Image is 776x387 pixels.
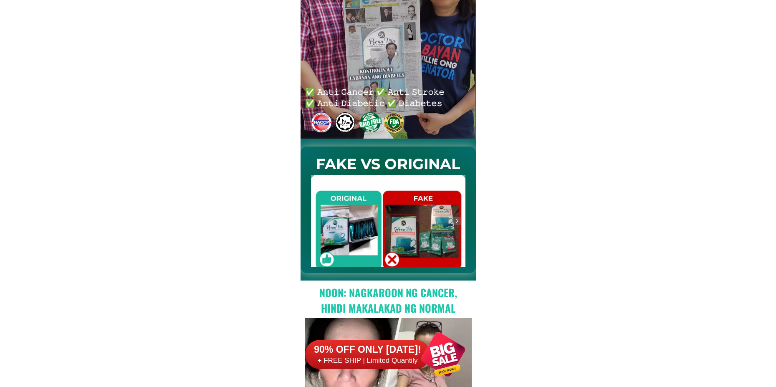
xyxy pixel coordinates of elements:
[453,217,461,225] img: navigation
[305,285,472,316] h2: Noon: nagkaroon ng cancer, hindi makalakad ng normal
[301,153,476,175] h2: FAKE VS ORIGINAL
[305,344,430,356] h6: 90% OFF ONLY [DATE]!
[305,86,448,108] h6: ✅ 𝙰𝚗𝚝𝚒 𝙲𝚊𝚗𝚌𝚎𝚛 ✅ 𝙰𝚗𝚝𝚒 𝚂𝚝𝚛𝚘𝚔𝚎 ✅ 𝙰𝚗𝚝𝚒 𝙳𝚒𝚊𝚋𝚎𝚝𝚒𝚌 ✅ 𝙳𝚒𝚊𝚋𝚎𝚝𝚎𝚜
[305,356,430,365] h6: + FREE SHIP | Limited Quantily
